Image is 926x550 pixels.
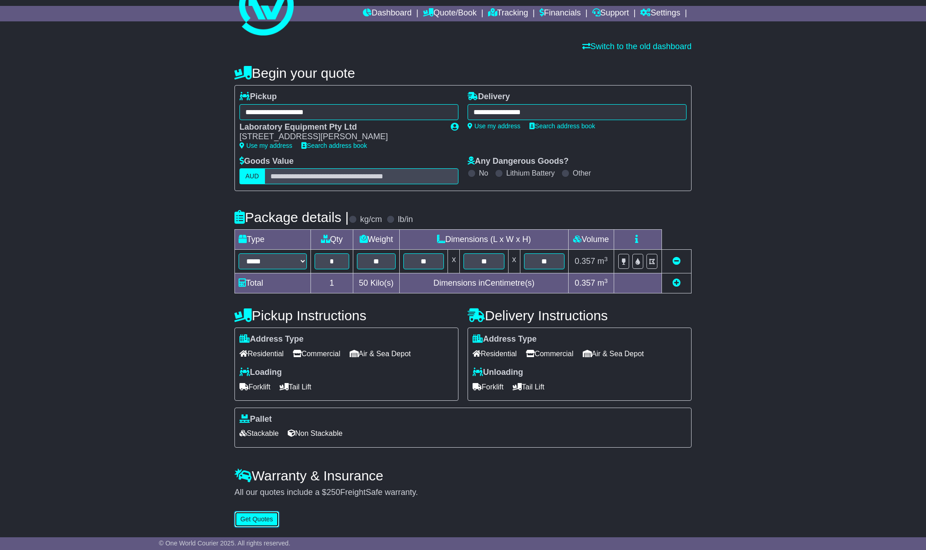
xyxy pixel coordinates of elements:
label: Pickup [239,92,277,102]
label: No [479,169,488,177]
td: x [508,250,520,273]
a: Search address book [529,122,595,130]
h4: Package details | [234,210,349,225]
div: All our quotes include a $ FreightSafe warranty. [234,488,692,498]
span: Air & Sea Depot [350,347,411,361]
a: Use my address [468,122,520,130]
label: Address Type [239,334,304,344]
span: 250 [326,488,340,497]
div: [STREET_ADDRESS][PERSON_NAME] [239,132,442,142]
td: Total [235,273,311,293]
a: Settings [640,6,680,21]
td: Dimensions (L x W x H) [400,230,569,250]
label: Lithium Battery [506,169,555,177]
span: Forklift [473,380,504,394]
span: 0.357 [575,278,595,288]
h4: Begin your quote [234,66,692,81]
td: 1 [311,273,353,293]
span: Forklift [239,380,270,394]
label: Any Dangerous Goods? [468,156,569,167]
a: Switch to the old dashboard [582,42,692,51]
td: Volume [568,230,614,250]
td: Qty [311,230,353,250]
span: m [597,278,608,288]
sup: 3 [604,278,608,284]
a: Dashboard [363,6,412,21]
span: Residential [473,347,517,361]
span: m [597,257,608,266]
label: kg/cm [360,215,382,225]
span: 0.357 [575,257,595,266]
label: Loading [239,368,282,378]
h4: Delivery Instructions [468,308,692,323]
span: © One World Courier 2025. All rights reserved. [159,540,290,547]
a: Use my address [239,142,292,149]
a: Tracking [488,6,528,21]
span: Non Stackable [288,426,342,440]
h4: Warranty & Insurance [234,468,692,483]
td: Type [235,230,311,250]
button: Get Quotes [234,511,279,527]
span: Commercial [293,347,340,361]
label: lb/in [398,215,413,225]
span: Stackable [239,426,279,440]
span: Commercial [526,347,573,361]
a: Add new item [672,278,681,288]
a: Support [592,6,629,21]
h4: Pickup Instructions [234,308,458,323]
label: Pallet [239,414,272,424]
a: Remove this item [672,257,681,266]
td: Dimensions in Centimetre(s) [400,273,569,293]
span: Residential [239,347,284,361]
a: Financials [539,6,581,21]
span: 50 [359,278,368,288]
sup: 3 [604,256,608,262]
label: Delivery [468,92,510,102]
label: Goods Value [239,156,294,167]
td: Kilo(s) [353,273,400,293]
label: Other [573,169,591,177]
div: Laboratory Equipment Pty Ltd [239,122,442,132]
span: Tail Lift [280,380,311,394]
label: Address Type [473,334,537,344]
span: Air & Sea Depot [583,347,644,361]
span: Tail Lift [513,380,544,394]
td: Weight [353,230,400,250]
label: Unloading [473,368,523,378]
a: Search address book [301,142,367,149]
a: Quote/Book [423,6,477,21]
label: AUD [239,168,265,184]
td: x [448,250,460,273]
